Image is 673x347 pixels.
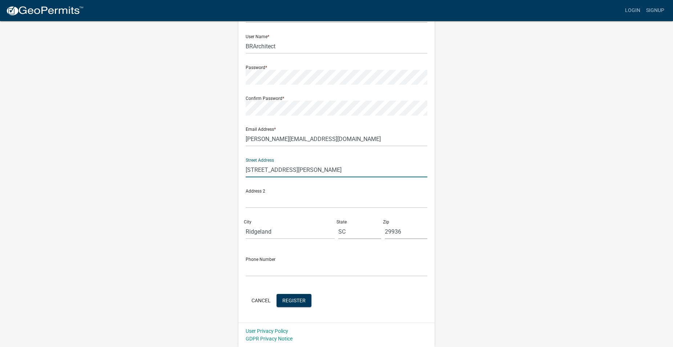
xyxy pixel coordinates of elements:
a: Signup [643,4,667,17]
a: Login [622,4,643,17]
span: Register [282,297,306,303]
button: Register [277,294,311,307]
a: GDPR Privacy Notice [246,336,293,342]
button: Cancel [246,294,277,307]
a: User Privacy Policy [246,328,288,334]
